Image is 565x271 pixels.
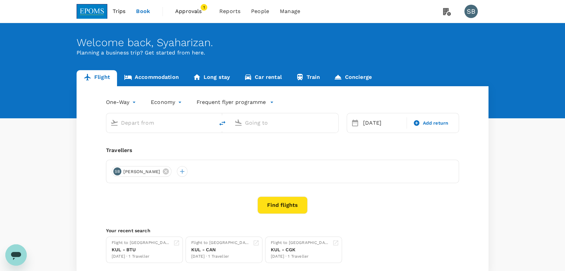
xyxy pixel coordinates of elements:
span: People [251,7,269,15]
a: Flight [77,70,117,86]
button: delete [214,115,230,131]
span: Add return [423,120,448,127]
a: Long stay [186,70,237,86]
input: Going to [245,118,324,128]
div: KUL - CAN [191,246,250,253]
div: Travellers [106,146,459,154]
div: SB [113,167,121,175]
a: Accommodation [117,70,186,86]
span: Book [136,7,150,15]
div: Welcome back , Syaharizan . [77,36,488,49]
div: SB[PERSON_NAME] [112,166,172,177]
div: Flight to [GEOGRAPHIC_DATA] [112,240,171,246]
a: Train [289,70,327,86]
div: SB [464,5,478,18]
span: [PERSON_NAME] [119,168,164,175]
p: Your recent search [106,227,459,234]
p: Planning a business trip? Get started from here. [77,49,488,57]
div: Economy [151,97,183,108]
div: KUL - CGK [271,246,330,253]
span: Manage [280,7,300,15]
div: One-Way [106,97,137,108]
span: Trips [113,7,126,15]
div: [DATE] [360,116,405,130]
a: Concierge [327,70,378,86]
input: Depart from [121,118,200,128]
a: Car rental [237,70,289,86]
button: Frequent flyer programme [197,98,274,106]
div: KUL - BTU [112,246,171,253]
span: Reports [219,7,240,15]
p: Frequent flyer programme [197,98,266,106]
button: Find flights [257,196,308,214]
button: Open [334,122,335,123]
button: Open [210,122,211,123]
div: [DATE] · 1 Traveller [271,253,330,260]
span: Approvals [175,7,209,15]
div: [DATE] · 1 Traveller [112,253,171,260]
div: Flight to [GEOGRAPHIC_DATA] [271,240,330,246]
img: EPOMS SDN BHD [77,4,107,19]
div: Flight to [GEOGRAPHIC_DATA] [191,240,250,246]
iframe: Button to launch messaging window [5,244,27,266]
span: 1 [201,4,207,11]
div: [DATE] · 1 Traveller [191,253,250,260]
